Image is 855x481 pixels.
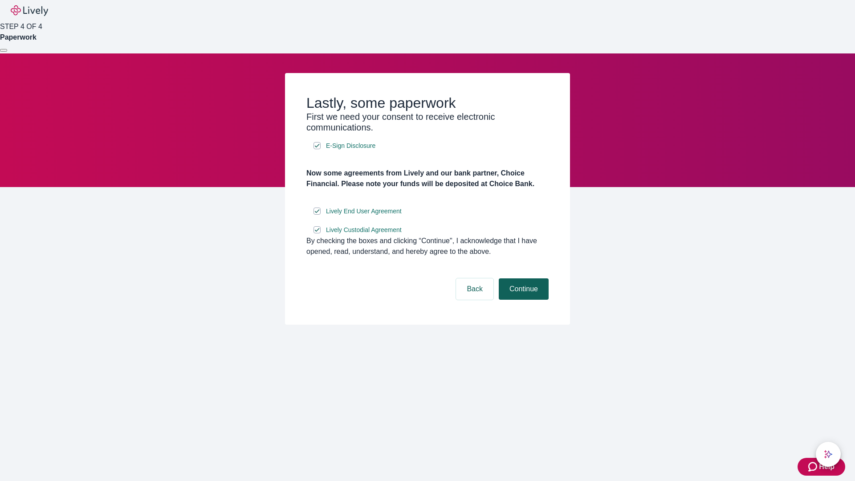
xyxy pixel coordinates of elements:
[816,442,841,467] button: chat
[306,168,549,189] h4: Now some agreements from Lively and our bank partner, Choice Financial. Please note your funds wi...
[819,461,835,472] span: Help
[326,225,402,235] span: Lively Custodial Agreement
[456,278,493,300] button: Back
[499,278,549,300] button: Continue
[11,5,48,16] img: Lively
[324,140,377,151] a: e-sign disclosure document
[326,141,375,151] span: E-Sign Disclosure
[324,224,403,236] a: e-sign disclosure document
[798,458,845,476] button: Zendesk support iconHelp
[324,206,403,217] a: e-sign disclosure document
[824,450,833,459] svg: Lively AI Assistant
[306,236,549,257] div: By checking the boxes and clicking “Continue", I acknowledge that I have opened, read, understand...
[808,461,819,472] svg: Zendesk support icon
[306,111,549,133] h3: First we need your consent to receive electronic communications.
[326,207,402,216] span: Lively End User Agreement
[306,94,549,111] h2: Lastly, some paperwork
